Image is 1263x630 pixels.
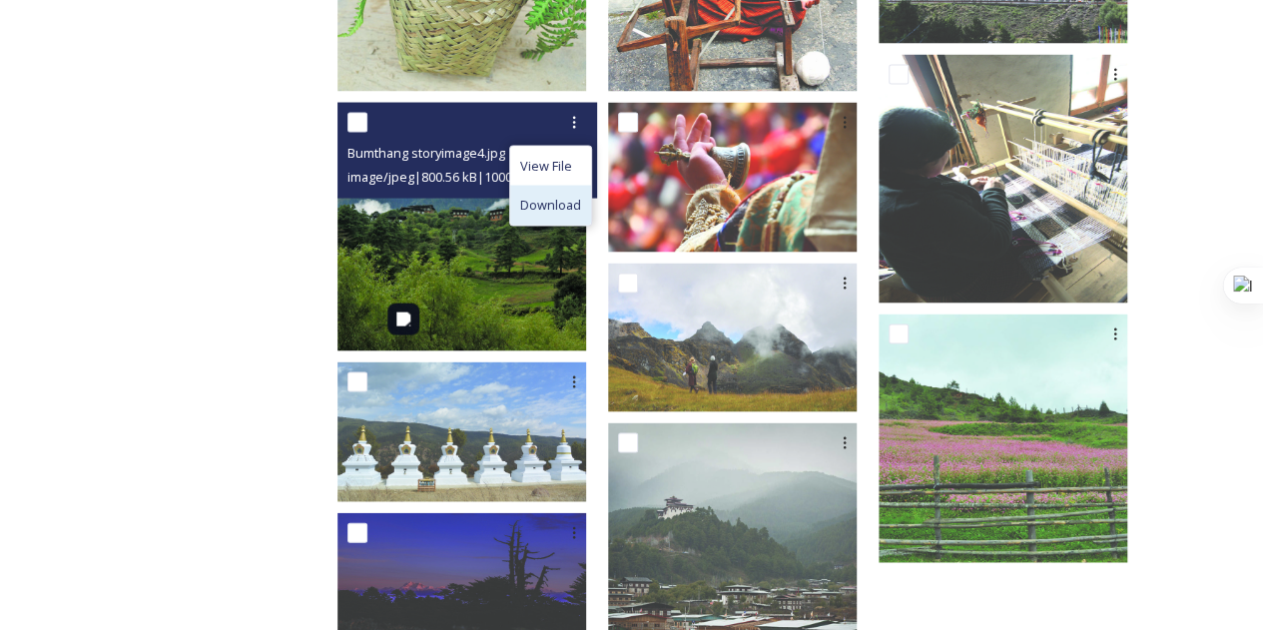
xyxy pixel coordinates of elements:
[879,55,1127,304] img: story image 5.jpg
[337,103,586,351] img: Bumthang storyimage4.jpg
[520,157,572,176] span: View File
[608,264,857,412] img: Bumthang trekking header.jpg
[879,315,1127,563] img: Bumthang storyimage2.jpg
[608,103,857,252] img: bumthang festivals header.jpg
[337,362,586,502] img: Attraction teaser.jpg
[520,196,581,215] span: Download
[347,168,547,186] span: image/jpeg | 800.56 kB | 1000 x 1000
[347,144,505,162] span: Bumthang storyimage4.jpg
